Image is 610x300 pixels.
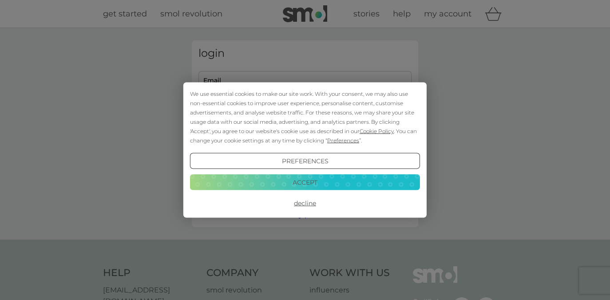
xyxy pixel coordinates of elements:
button: Accept [190,174,420,190]
span: Cookie Policy [360,128,394,134]
div: Cookie Consent Prompt [183,83,427,218]
div: We use essential cookies to make our site work. With your consent, we may also use non-essential ... [190,89,420,145]
button: Decline [190,195,420,211]
span: Preferences [327,137,359,144]
button: Preferences [190,153,420,169]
